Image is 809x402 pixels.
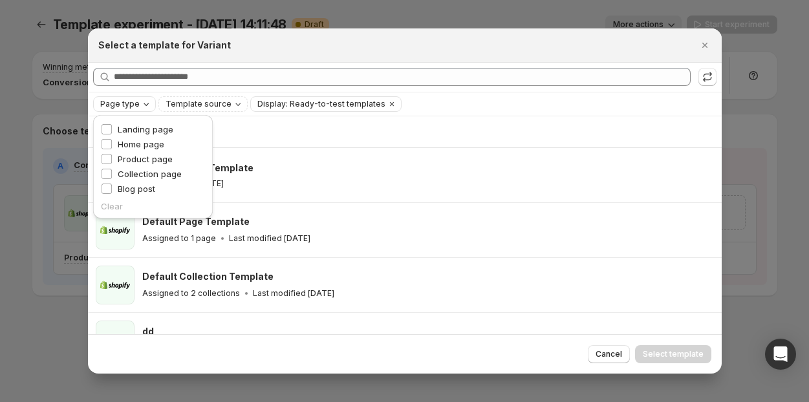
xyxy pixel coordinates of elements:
span: Template source [166,99,232,109]
img: Default Collection Template [96,266,135,304]
p: Assigned to 2 collections [142,288,240,299]
p: Assigned to 1 page [142,233,216,244]
span: Page type [100,99,140,109]
span: Home page [118,139,164,149]
button: Cancel [588,345,630,363]
button: Clear [385,97,398,111]
span: Blog post [118,184,155,194]
img: dd [96,321,135,359]
h2: Select a template for Variant [98,39,231,52]
span: Product page [118,154,173,164]
button: Display: Ready-to-test templates [251,97,385,111]
button: Page type [94,97,155,111]
div: Open Intercom Messenger [765,339,796,370]
span: Cancel [596,349,622,359]
button: Close [696,36,714,54]
span: Display: Ready-to-test templates [257,99,385,109]
span: Landing page [118,124,173,134]
p: Last modified [DATE] [253,288,334,299]
p: Last modified [DATE] [229,233,310,244]
h3: Default Collection Template [142,270,274,283]
span: Collection page [118,169,182,179]
h3: dd [142,325,154,338]
button: Template source [159,97,247,111]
